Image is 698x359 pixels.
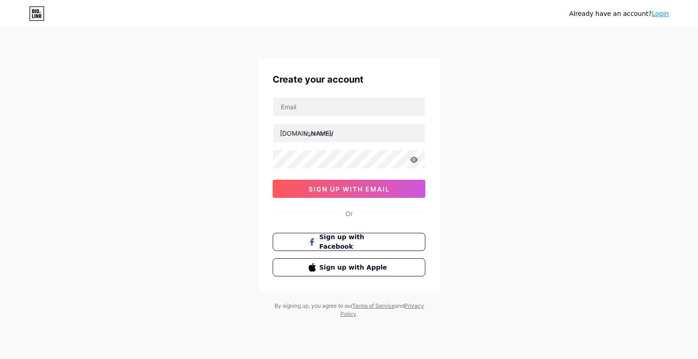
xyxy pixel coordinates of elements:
[273,258,425,276] button: Sign up with Apple
[273,124,425,142] input: username
[273,180,425,198] button: sign up with email
[345,209,353,218] div: Or
[352,302,395,309] a: Terms of Service
[273,233,425,251] button: Sign up with Facebook
[273,73,425,86] div: Create your account
[569,9,669,19] div: Already have an account?
[652,10,669,17] a: Login
[309,185,390,193] span: sign up with email
[319,263,390,272] span: Sign up with Apple
[273,98,425,116] input: Email
[319,232,390,251] span: Sign up with Facebook
[280,128,334,138] div: [DOMAIN_NAME]/
[272,302,426,318] div: By signing up, you agree to our and .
